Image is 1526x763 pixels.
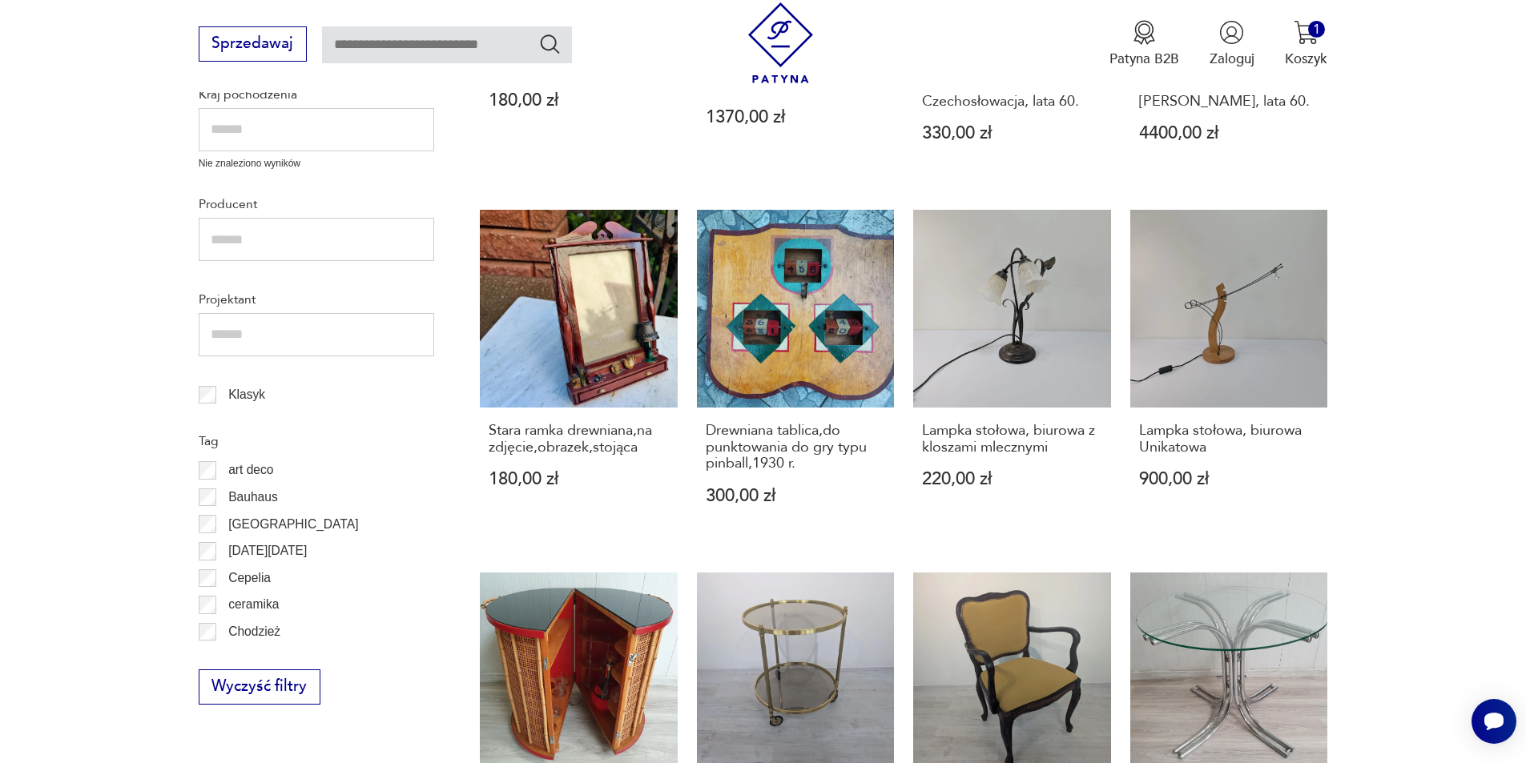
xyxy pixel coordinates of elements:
p: Klasyk [228,384,265,405]
h3: Modernistyczne, tekowe biurko [PERSON_NAME] Mobelfabrik, proj. [PERSON_NAME], lata 60. [1139,44,1319,110]
h3: Skórzany fotel, De Sede, [GEOGRAPHIC_DATA], lata 70. [706,44,886,93]
p: Bauhaus [228,487,278,508]
p: Tag [199,431,434,452]
p: 1370,00 zł [706,109,886,126]
p: 180,00 zł [489,92,669,109]
p: 900,00 zł [1139,471,1319,488]
p: 4400,00 zł [1139,125,1319,142]
button: Sprzedawaj [199,26,307,62]
a: Lampka stołowa, biurowa UnikatowaLampka stołowa, biurowa Unikatowa900,00 zł [1130,210,1328,541]
p: Koszyk [1285,50,1327,68]
iframe: Smartsupp widget button [1472,699,1516,744]
h3: Stara ramka drewniana,na zdjęcie,obrazek,stojąca [489,423,669,456]
h3: Drewniana tablica,do punktowania do gry typu pinball,1930 r. [706,423,886,472]
p: Kraj pochodzenia [199,84,434,105]
p: 180,00 zł [489,471,669,488]
a: Drewniana tablica,do punktowania do gry typu pinball,1930 r.Drewniana tablica,do punktowania do g... [697,210,895,541]
button: Zaloguj [1210,20,1254,68]
p: art deco [228,460,273,480]
p: Patyna B2B [1109,50,1179,68]
button: Patyna B2B [1109,20,1179,68]
a: Lampka stołowa, biurowa z kloszami mlecznymiLampka stołowa, biurowa z kloszami mlecznymi220,00 zł [913,210,1111,541]
p: [GEOGRAPHIC_DATA] [228,514,358,535]
p: Ćmielów [228,649,276,669]
p: Chodzież [228,621,280,642]
button: Szukaj [538,32,562,55]
img: Ikona medalu [1132,20,1157,45]
p: 220,00 zł [922,471,1102,488]
a: Ikona medaluPatyna B2B [1109,20,1179,68]
a: Stara ramka drewniana,na zdjęcie,obrazek,stojącaStara ramka drewniana,na zdjęcie,obrazek,stojąca1... [480,210,678,541]
p: Cepelia [228,568,271,588]
p: [DATE][DATE] [228,540,307,561]
img: Ikonka użytkownika [1219,20,1244,45]
img: Patyna - sklep z meblami i dekoracjami vintage [740,2,821,83]
p: 300,00 zł [706,488,886,504]
h3: Lampka stołowa, biurowa Unikatowa [1139,423,1319,456]
p: Zaloguj [1210,50,1254,68]
button: 1Koszyk [1285,20,1327,68]
a: Sprzedawaj [199,38,307,51]
p: 330,00 zł [922,125,1102,142]
p: ceramika [228,594,279,615]
p: Producent [199,194,434,215]
button: Wyczyść filtry [199,669,320,705]
h3: Lampka stołowa, biurowa z kloszami mlecznymi [922,423,1102,456]
p: Nie znaleziono wyników [199,156,434,171]
h3: Dekoracyjny, ścienny, ceramiczny talerz, [GEOGRAPHIC_DATA], Czechosłowacja, lata 60. [922,44,1102,110]
div: 1 [1308,21,1325,38]
img: Ikona koszyka [1294,20,1319,45]
p: Projektant [199,289,434,310]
